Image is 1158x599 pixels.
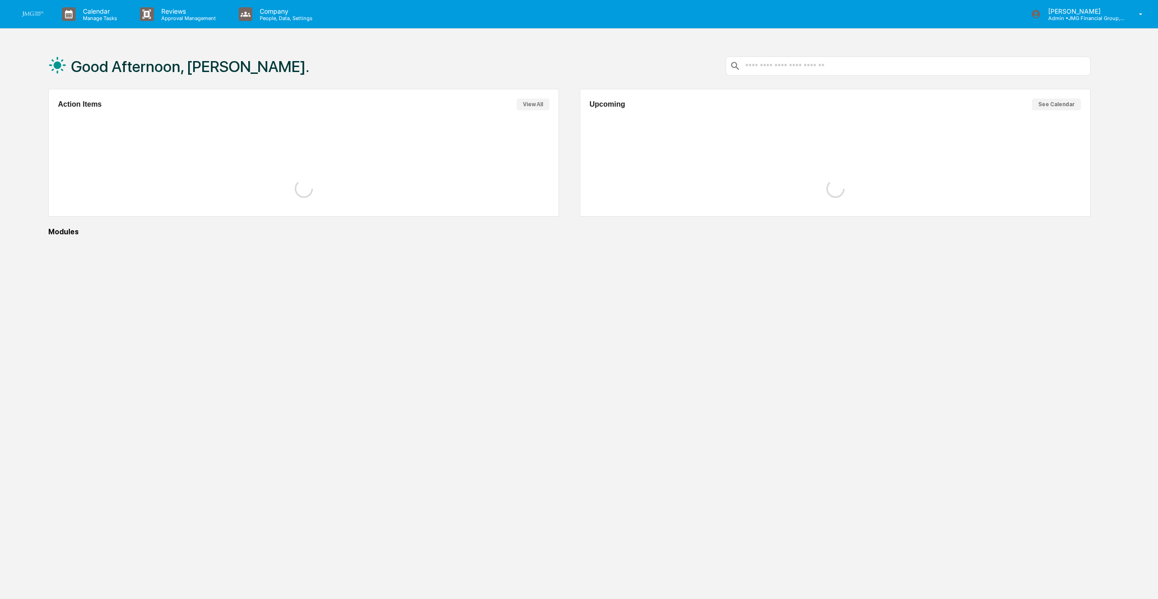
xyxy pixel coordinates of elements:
p: Calendar [76,7,122,15]
p: [PERSON_NAME] [1041,7,1126,15]
p: Company [252,7,317,15]
p: Reviews [154,7,220,15]
h2: Upcoming [589,100,625,108]
p: People, Data, Settings [252,15,317,21]
button: View All [517,98,549,110]
img: logo [22,11,44,17]
button: See Calendar [1032,98,1081,110]
p: Manage Tasks [76,15,122,21]
div: Modules [48,227,1091,236]
h2: Action Items [58,100,102,108]
p: Approval Management [154,15,220,21]
p: Admin • JMG Financial Group, Ltd. [1041,15,1126,21]
h1: Good Afternoon, [PERSON_NAME]. [71,57,309,76]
